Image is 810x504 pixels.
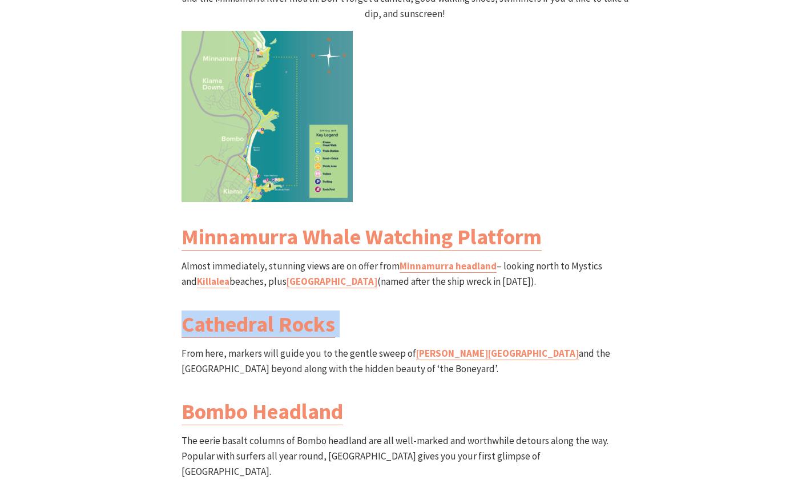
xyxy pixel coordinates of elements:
[182,346,629,377] p: From here, markers will guide you to the gentle sweep of and the [GEOGRAPHIC_DATA] beyond along w...
[182,433,629,480] p: The eerie basalt columns of Bombo headland are all well-marked and worthwhile detours along the w...
[287,275,377,288] a: [GEOGRAPHIC_DATA]
[182,31,353,202] img: Kiama Coast Walk North Section
[182,223,542,251] a: Minnamurra Whale Watching Platform
[197,275,229,288] a: Killalea
[416,347,579,360] a: [PERSON_NAME][GEOGRAPHIC_DATA]
[400,260,497,273] a: Minnamurra headland
[182,259,629,289] p: Almost immediately, stunning views are on offer from – looking north to Mystics and beaches, plus...
[182,311,335,338] a: Cathedral Rocks
[182,398,343,425] a: Bombo Headland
